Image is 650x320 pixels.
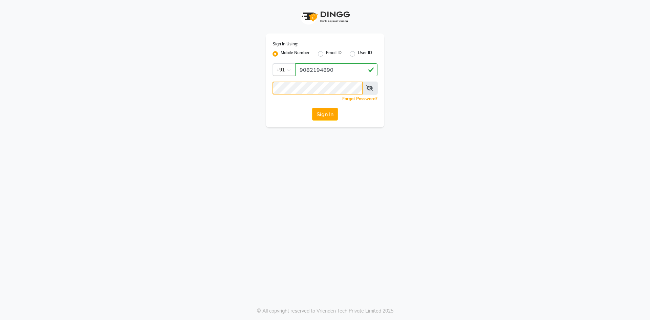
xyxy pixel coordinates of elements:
img: logo1.svg [298,7,352,27]
input: Username [295,63,377,76]
a: Forgot Password? [342,96,377,101]
label: Email ID [326,50,342,58]
input: Username [273,82,363,94]
label: Mobile Number [281,50,310,58]
button: Sign In [312,108,338,121]
label: User ID [358,50,372,58]
label: Sign In Using: [273,41,298,47]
